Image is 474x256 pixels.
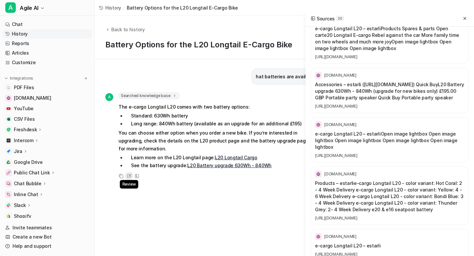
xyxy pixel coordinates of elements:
a: Customize [3,58,92,67]
a: Quick Buy [378,95,400,100]
p: [DOMAIN_NAME] [324,73,356,78]
p: Jira [14,148,22,155]
img: CSV Files [7,117,11,121]
span: Review [120,180,139,189]
span: A [5,2,16,13]
a: History [3,29,92,38]
img: Chat Bubble [7,182,11,186]
p: e-cargo Longtail L20 – estarli e20 Longtail E-cargo Rebel against the car More family time on two... [315,25,464,52]
span: [DOMAIN_NAME] [14,95,51,101]
p: Inline Chat [14,191,38,198]
p: hat batteries are available on the L20 long tail [256,73,360,81]
a: [URL][DOMAIN_NAME] [315,54,464,60]
a: [URL][DOMAIN_NAME] [364,82,413,87]
span: Battery Options for the L20 Longtail E-Cargo Bike [127,4,238,11]
a: History [99,4,121,11]
a: [URL][DOMAIN_NAME] [315,153,464,158]
img: Shopify [7,214,11,218]
span: Back to history [111,26,145,33]
a: CSV FilesCSV Files [3,115,92,124]
a: e-cargo Longtail L20 - color variant: Bondi Blue: 3 - 4 Week Delivery [315,193,463,206]
a: e-cargo Longtail L20 - color variant: Thunder Grey: 2- 4 Week Delivery [315,200,457,212]
a: Open image lightbox [391,39,438,44]
a: Help and support [3,242,92,251]
p: Products – estarli [315,180,464,213]
p: Intercom [14,137,34,144]
a: ShopifyShopify [3,212,92,221]
span: YouTube [14,105,34,112]
a: e-cargo Longtail L20 - color variant: Hot Coral: 2 - 4 Week Delivery [315,180,462,192]
p: Chat Bubble [14,180,41,187]
img: Intercom [7,139,11,142]
img: www.estarli.co.uk [7,96,11,100]
a: £195.00 GBP [315,88,456,100]
a: Open image lightbox [382,138,429,143]
span: Shopify [14,213,31,219]
a: L20 Battery upgrade 630Wh - 840Wh [187,163,272,168]
span: / [123,4,125,11]
p: Public Chat Link [14,169,50,176]
a: Google DriveGoogle Drive [3,158,92,167]
h1: Battery Options for the L20 Longtail E-Cargo Bike [105,40,365,50]
p: You can choose either option when you order a new bike. If you’re interested in upgrading, check ... [118,129,311,153]
li: See the battery upgrade: [126,162,311,169]
a: Invite teammates [3,223,92,232]
a: Chat [3,20,92,29]
a: Portable party speaker [402,95,453,100]
li: Standard: 630Wh battery [126,112,311,120]
span: 30 [336,16,344,21]
img: Inline Chat [7,192,11,196]
p: [DOMAIN_NAME] [324,122,356,127]
button: Back to history [105,26,145,33]
button: Integrations [3,75,35,82]
a: e-cargo Longtail L20 - color variant: Yellow: 4 - 6 Week Delivery [315,187,462,199]
a: [URL][DOMAIN_NAME] [315,104,464,109]
img: domain.com [316,235,320,239]
span: PDF Files [14,84,34,91]
p: [DOMAIN_NAME] [324,234,356,239]
img: Google Drive [7,160,11,164]
p: Freshdesk [14,126,37,133]
a: Open image lightbox [350,45,396,51]
span: Searched knowledge base [118,92,179,99]
a: YouTubeYouTube [3,104,92,113]
img: domain.com [316,123,320,127]
img: menu_add.svg [84,76,88,81]
li: Learn more on the L20 Longtail page: [126,154,311,162]
span: Google Drive [14,159,43,166]
p: Slack [14,202,26,209]
a: www.estarli.co.uk[DOMAIN_NAME] [3,93,92,103]
img: Public Chat Link [7,171,11,175]
a: Spares & parts [402,26,435,31]
a: Open image lightbox [335,138,382,143]
span: CSV Files [14,116,35,122]
h2: Sources [311,15,344,22]
span: Agile AI [20,3,39,13]
a: Reports [3,39,92,48]
img: Jira [7,149,11,153]
a: e20 & e16 seatpost battery [372,207,433,212]
img: Freshdesk [7,128,11,132]
a: Products [381,26,401,31]
img: YouTube [7,107,11,111]
span: A [105,93,113,101]
span: History [105,4,121,11]
img: domain.com [316,172,320,176]
li: Long range: 840Wh battery (available as an upgrade for an additional £195) [126,120,311,128]
a: Open image lightbox [381,131,428,137]
a: [URL][DOMAIN_NAME] [315,216,464,221]
img: Slack [7,203,11,207]
img: PDF Files [7,86,11,90]
p: Integrations [10,76,33,81]
p: Accessories – estarli ( ) Quick Buy [315,81,464,101]
a: Portable party speaker [326,95,377,100]
p: e-cargo Longtail L20 – estarli [315,131,464,150]
img: domain.com [316,73,320,77]
a: Create a new Bot [3,232,92,242]
a: Articles [3,48,92,58]
a: L20 Longtail Cargo [215,155,257,160]
img: expand menu [4,76,9,81]
p: e-cargo Longtail L20 – estarli [315,243,464,249]
p: [DOMAIN_NAME] [324,171,356,177]
a: PDF FilesPDF Files [3,83,92,92]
